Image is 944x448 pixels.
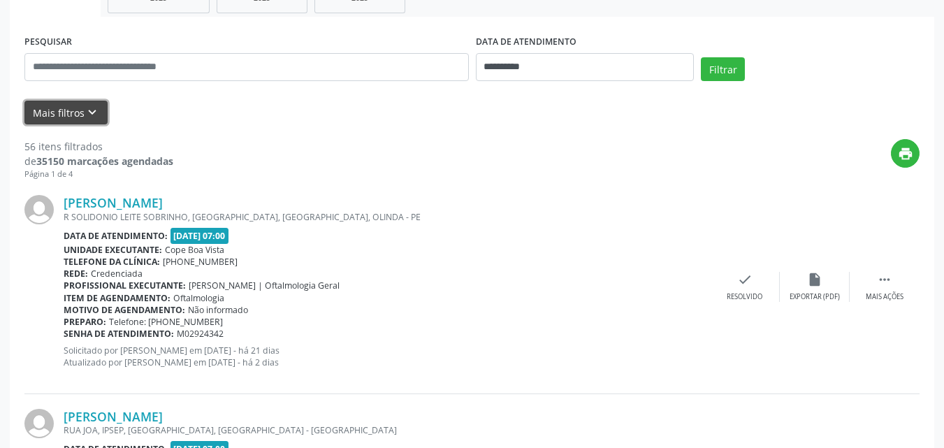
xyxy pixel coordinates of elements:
[188,304,248,316] span: Não informado
[24,101,108,125] button: Mais filtroskeyboard_arrow_down
[64,345,710,368] p: Solicitado por [PERSON_NAME] em [DATE] - há 21 dias Atualizado por [PERSON_NAME] em [DATE] - há 2...
[64,316,106,328] b: Preparo:
[64,409,163,424] a: [PERSON_NAME]
[64,304,185,316] b: Motivo de agendamento:
[24,31,72,53] label: PESQUISAR
[64,230,168,242] b: Data de atendimento:
[85,105,100,120] i: keyboard_arrow_down
[189,280,340,291] span: [PERSON_NAME] | Oftalmologia Geral
[790,292,840,302] div: Exportar (PDF)
[64,195,163,210] a: [PERSON_NAME]
[24,195,54,224] img: img
[877,272,892,287] i: 
[109,316,223,328] span: Telefone: [PHONE_NUMBER]
[476,31,576,53] label: DATA DE ATENDIMENTO
[24,154,173,168] div: de
[24,168,173,180] div: Página 1 de 4
[24,139,173,154] div: 56 itens filtrados
[64,211,710,223] div: R SOLIDONIO LEITE SOBRINHO, [GEOGRAPHIC_DATA], [GEOGRAPHIC_DATA], OLINDA - PE
[163,256,238,268] span: [PHONE_NUMBER]
[64,244,162,256] b: Unidade executante:
[177,328,224,340] span: M02924342
[866,292,903,302] div: Mais ações
[64,328,174,340] b: Senha de atendimento:
[737,272,753,287] i: check
[64,268,88,280] b: Rede:
[727,292,762,302] div: Resolvido
[701,57,745,81] button: Filtrar
[898,146,913,161] i: print
[24,409,54,438] img: img
[165,244,224,256] span: Cope Boa Vista
[64,292,170,304] b: Item de agendamento:
[91,268,143,280] span: Credenciada
[891,139,920,168] button: print
[64,424,710,436] div: RUA JOA, IPSEP, [GEOGRAPHIC_DATA], [GEOGRAPHIC_DATA] - [GEOGRAPHIC_DATA]
[170,228,229,244] span: [DATE] 07:00
[64,256,160,268] b: Telefone da clínica:
[173,292,224,304] span: Oftalmologia
[64,280,186,291] b: Profissional executante:
[36,154,173,168] strong: 35150 marcações agendadas
[807,272,822,287] i: insert_drive_file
